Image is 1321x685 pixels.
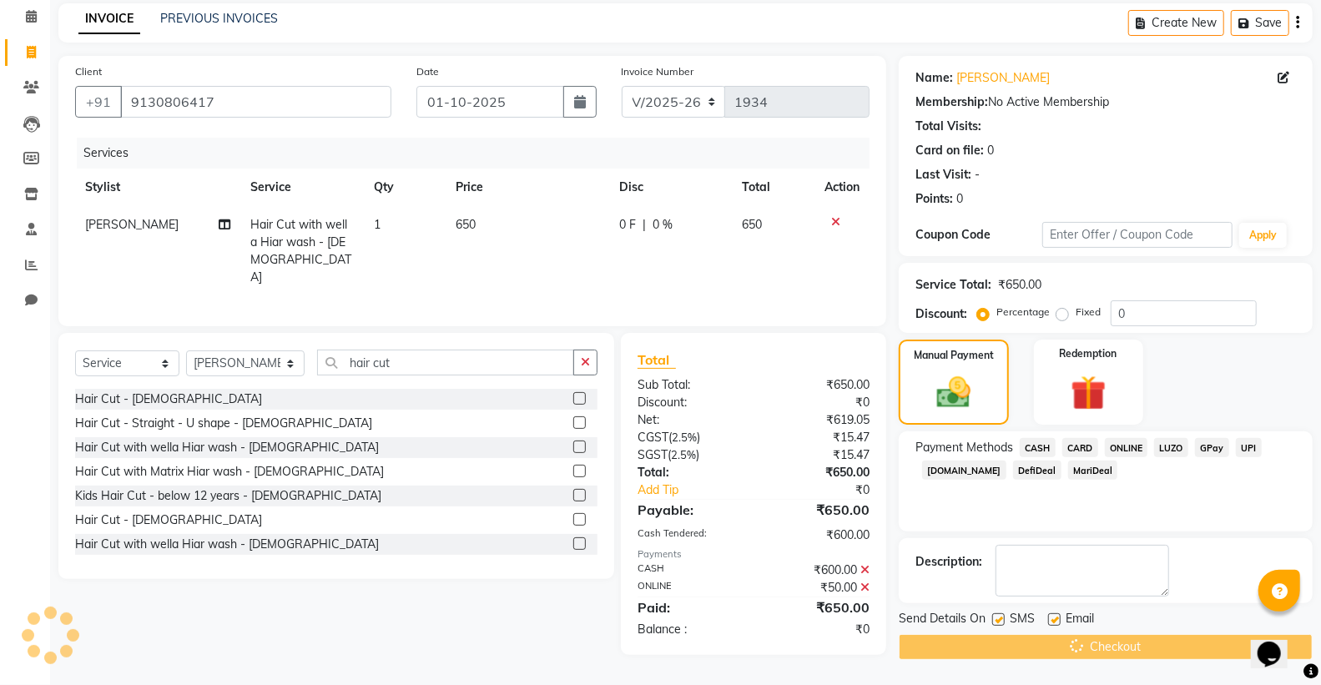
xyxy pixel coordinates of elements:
[240,169,364,206] th: Service
[1231,10,1289,36] button: Save
[754,526,882,544] div: ₹600.00
[1239,223,1287,248] button: Apply
[754,411,882,429] div: ₹619.05
[754,562,882,579] div: ₹600.00
[915,118,981,135] div: Total Visits:
[915,226,1042,244] div: Coupon Code
[1251,618,1304,668] iframe: chat widget
[625,429,754,446] div: ( )
[75,390,262,408] div: Hair Cut - [DEMOGRAPHIC_DATA]
[915,93,988,111] div: Membership:
[754,464,882,481] div: ₹650.00
[1060,346,1117,361] label: Redemption
[672,431,697,444] span: 2.5%
[915,190,953,208] div: Points:
[996,305,1050,320] label: Percentage
[915,553,982,571] div: Description:
[625,446,754,464] div: ( )
[78,4,140,34] a: INVOICE
[638,547,870,562] div: Payments
[956,69,1050,87] a: [PERSON_NAME]
[671,448,696,461] span: 2.5%
[1060,371,1117,415] img: _gift.svg
[754,500,882,520] div: ₹650.00
[754,446,882,464] div: ₹15.47
[1076,305,1101,320] label: Fixed
[625,597,754,617] div: Paid:
[1013,461,1061,480] span: DefiDeal
[625,394,754,411] div: Discount:
[899,610,986,631] span: Send Details On
[1236,438,1262,457] span: UPI
[75,415,372,432] div: Hair Cut - Straight - U shape - [DEMOGRAPHIC_DATA]
[754,376,882,394] div: ₹650.00
[1010,610,1035,631] span: SMS
[1062,438,1098,457] span: CARD
[1154,438,1188,457] span: LUZO
[915,439,1013,456] span: Payment Methods
[317,350,574,375] input: Search or Scan
[622,64,694,79] label: Invoice Number
[1020,438,1056,457] span: CASH
[975,166,980,184] div: -
[364,169,446,206] th: Qty
[814,169,870,206] th: Action
[625,526,754,544] div: Cash Tendered:
[754,429,882,446] div: ₹15.47
[625,481,774,499] a: Add Tip
[75,169,240,206] th: Stylist
[1128,10,1224,36] button: Create New
[85,217,179,232] span: [PERSON_NAME]
[754,597,882,617] div: ₹650.00
[998,276,1041,294] div: ₹650.00
[625,579,754,597] div: ONLINE
[625,500,754,520] div: Payable:
[1066,610,1094,631] span: Email
[754,394,882,411] div: ₹0
[75,487,381,505] div: Kids Hair Cut - below 12 years - [DEMOGRAPHIC_DATA]
[914,348,994,363] label: Manual Payment
[625,464,754,481] div: Total:
[456,217,476,232] span: 650
[638,351,676,369] span: Total
[922,461,1006,480] span: [DOMAIN_NAME]
[915,305,967,323] div: Discount:
[446,169,609,206] th: Price
[609,169,732,206] th: Disc
[625,562,754,579] div: CASH
[638,430,668,445] span: CGST
[775,481,882,499] div: ₹0
[638,447,668,462] span: SGST
[915,93,1296,111] div: No Active Membership
[915,142,984,159] div: Card on file:
[619,216,636,234] span: 0 F
[75,511,262,529] div: Hair Cut - [DEMOGRAPHIC_DATA]
[625,376,754,394] div: Sub Total:
[956,190,963,208] div: 0
[250,217,351,285] span: Hair Cut with wella Hiar wash - [DEMOGRAPHIC_DATA]
[120,86,391,118] input: Search by Name/Mobile/Email/Code
[754,621,882,638] div: ₹0
[625,621,754,638] div: Balance :
[915,276,991,294] div: Service Total:
[374,217,381,232] span: 1
[926,373,981,412] img: _cash.svg
[987,142,994,159] div: 0
[416,64,439,79] label: Date
[643,216,646,234] span: |
[75,86,122,118] button: +91
[1195,438,1229,457] span: GPay
[75,536,379,553] div: Hair Cut with wella Hiar wash - [DEMOGRAPHIC_DATA]
[653,216,673,234] span: 0 %
[160,11,278,26] a: PREVIOUS INVOICES
[1105,438,1148,457] span: ONLINE
[75,439,379,456] div: Hair Cut with wella Hiar wash - [DEMOGRAPHIC_DATA]
[732,169,814,206] th: Total
[77,138,882,169] div: Services
[915,69,953,87] div: Name:
[915,166,971,184] div: Last Visit:
[742,217,762,232] span: 650
[754,579,882,597] div: ₹50.00
[1068,461,1118,480] span: MariDeal
[75,64,102,79] label: Client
